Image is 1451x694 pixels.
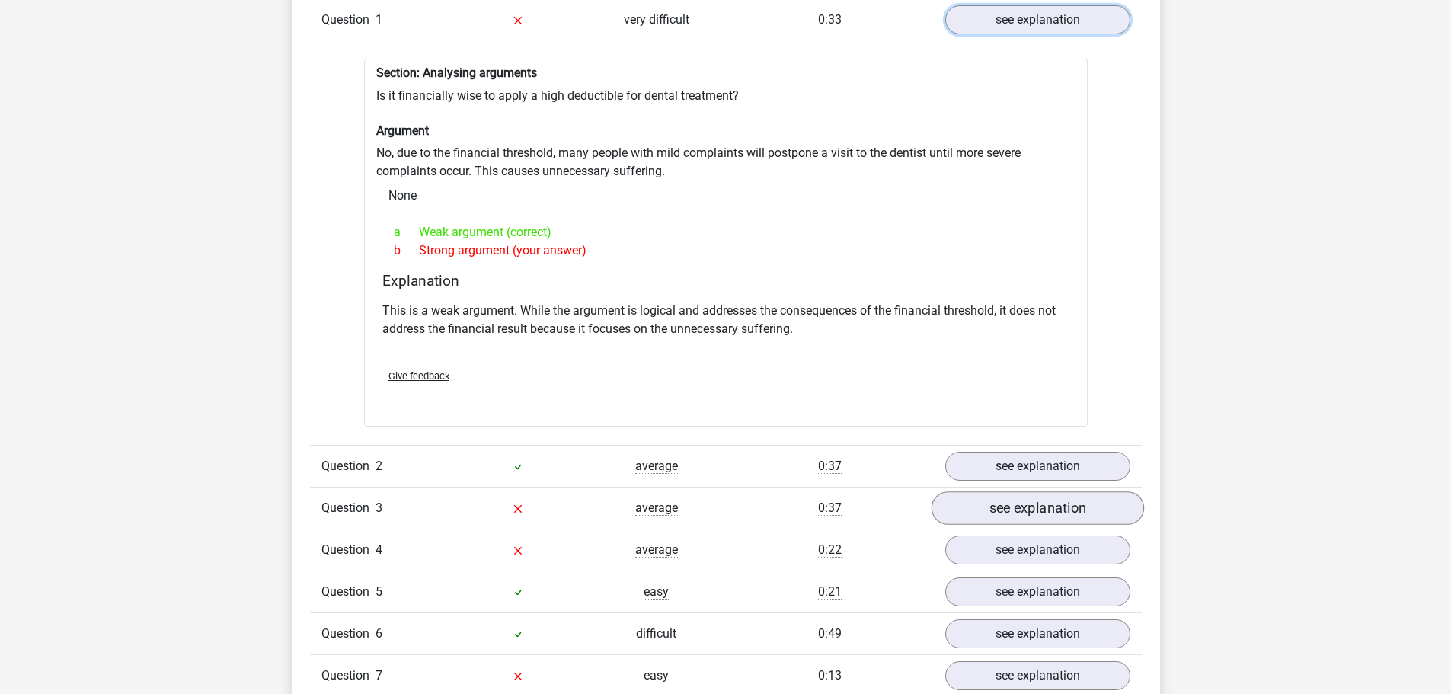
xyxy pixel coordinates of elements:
[321,457,376,475] span: Question
[321,625,376,643] span: Question
[321,11,376,29] span: Question
[394,223,419,241] span: a
[945,619,1130,648] a: see explanation
[818,12,842,27] span: 0:33
[945,577,1130,606] a: see explanation
[635,501,678,516] span: average
[376,668,382,683] span: 7
[376,542,382,557] span: 4
[945,661,1130,690] a: see explanation
[644,584,669,600] span: easy
[382,241,1069,260] div: Strong argument (your answer)
[376,501,382,515] span: 3
[945,5,1130,34] a: see explanation
[818,459,842,474] span: 0:37
[644,668,669,683] span: easy
[818,668,842,683] span: 0:13
[635,542,678,558] span: average
[376,584,382,599] span: 5
[376,626,382,641] span: 6
[376,123,1075,138] h6: Argument
[382,302,1069,338] p: This is a weak argument. While the argument is logical and addresses the consequences of the fina...
[818,501,842,516] span: 0:37
[376,66,1075,80] h6: Section: Analysing arguments
[931,491,1143,525] a: see explanation
[945,536,1130,564] a: see explanation
[321,499,376,517] span: Question
[382,272,1069,289] h4: Explanation
[321,667,376,685] span: Question
[321,541,376,559] span: Question
[394,241,419,260] span: b
[624,12,689,27] span: very difficult
[376,459,382,473] span: 2
[364,59,1088,427] div: Is it financially wise to apply a high deductible for dental treatment? No, due to the financial ...
[388,370,449,382] span: Give feedback
[635,459,678,474] span: average
[945,452,1130,481] a: see explanation
[818,542,842,558] span: 0:22
[376,12,382,27] span: 1
[818,626,842,641] span: 0:49
[321,583,376,601] span: Question
[376,181,1075,211] div: None
[818,584,842,600] span: 0:21
[382,223,1069,241] div: Weak argument (correct)
[636,626,676,641] span: difficult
